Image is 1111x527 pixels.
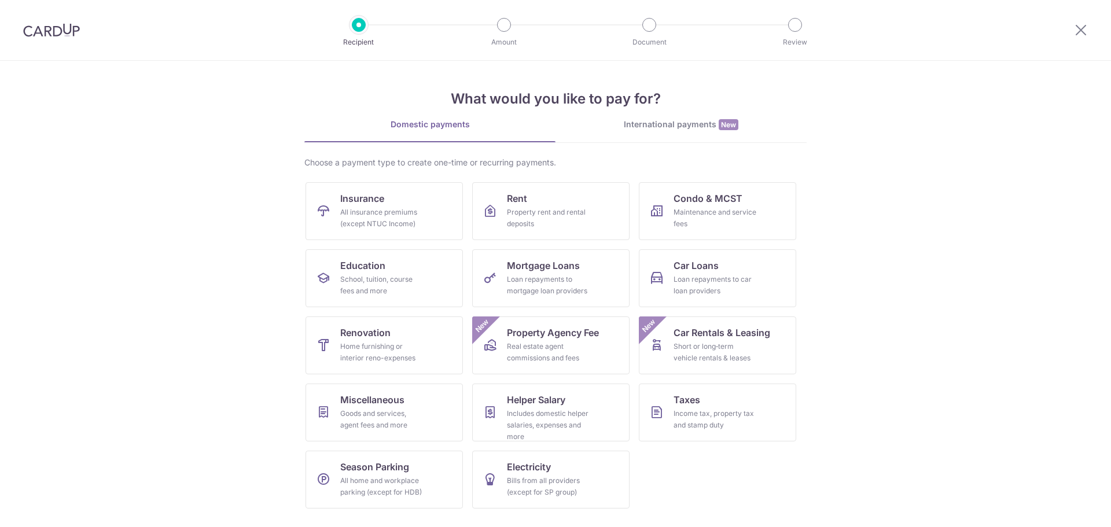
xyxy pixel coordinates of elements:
[507,341,590,364] div: Real estate agent commissions and fees
[674,274,757,297] div: Loan repayments to car loan providers
[473,316,492,336] span: New
[306,451,463,508] a: Season ParkingAll home and workplace parking (except for HDB)
[674,393,700,407] span: Taxes
[555,119,807,131] div: International payments
[340,191,384,205] span: Insurance
[472,182,630,240] a: RentProperty rent and rental deposits
[340,393,404,407] span: Miscellaneous
[472,316,630,374] a: Property Agency FeeReal estate agent commissions and feesNew
[472,249,630,307] a: Mortgage LoansLoan repayments to mortgage loan providers
[507,475,590,498] div: Bills from all providers (except for SP group)
[507,259,580,272] span: Mortgage Loans
[507,408,590,443] div: Includes domestic helper salaries, expenses and more
[674,259,719,272] span: Car Loans
[507,326,599,340] span: Property Agency Fee
[340,259,385,272] span: Education
[304,119,555,130] div: Domestic payments
[304,89,807,109] h4: What would you like to pay for?
[340,408,424,431] div: Goods and services, agent fees and more
[461,36,547,48] p: Amount
[674,191,742,205] span: Condo & MCST
[316,36,402,48] p: Recipient
[340,341,424,364] div: Home furnishing or interior reno-expenses
[304,157,807,168] div: Choose a payment type to create one-time or recurring payments.
[340,326,391,340] span: Renovation
[674,408,757,431] div: Income tax, property tax and stamp duty
[639,182,796,240] a: Condo & MCSTMaintenance and service fees
[507,393,565,407] span: Helper Salary
[23,23,80,37] img: CardUp
[306,316,463,374] a: RenovationHome furnishing or interior reno-expenses
[306,384,463,441] a: MiscellaneousGoods and services, agent fees and more
[507,274,590,297] div: Loan repayments to mortgage loan providers
[340,475,424,498] div: All home and workplace parking (except for HDB)
[306,182,463,240] a: InsuranceAll insurance premiums (except NTUC Income)
[752,36,838,48] p: Review
[472,451,630,508] a: ElectricityBills from all providers (except for SP group)
[340,460,409,474] span: Season Parking
[719,119,738,130] span: New
[674,207,757,230] div: Maintenance and service fees
[507,191,527,205] span: Rent
[639,316,796,374] a: Car Rentals & LeasingShort or long‑term vehicle rentals & leasesNew
[472,384,630,441] a: Helper SalaryIncludes domestic helper salaries, expenses and more
[340,207,424,230] div: All insurance premiums (except NTUC Income)
[639,316,658,336] span: New
[606,36,692,48] p: Document
[674,326,770,340] span: Car Rentals & Leasing
[507,207,590,230] div: Property rent and rental deposits
[639,249,796,307] a: Car LoansLoan repayments to car loan providers
[639,384,796,441] a: TaxesIncome tax, property tax and stamp duty
[306,249,463,307] a: EducationSchool, tuition, course fees and more
[507,460,551,474] span: Electricity
[674,341,757,364] div: Short or long‑term vehicle rentals & leases
[340,274,424,297] div: School, tuition, course fees and more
